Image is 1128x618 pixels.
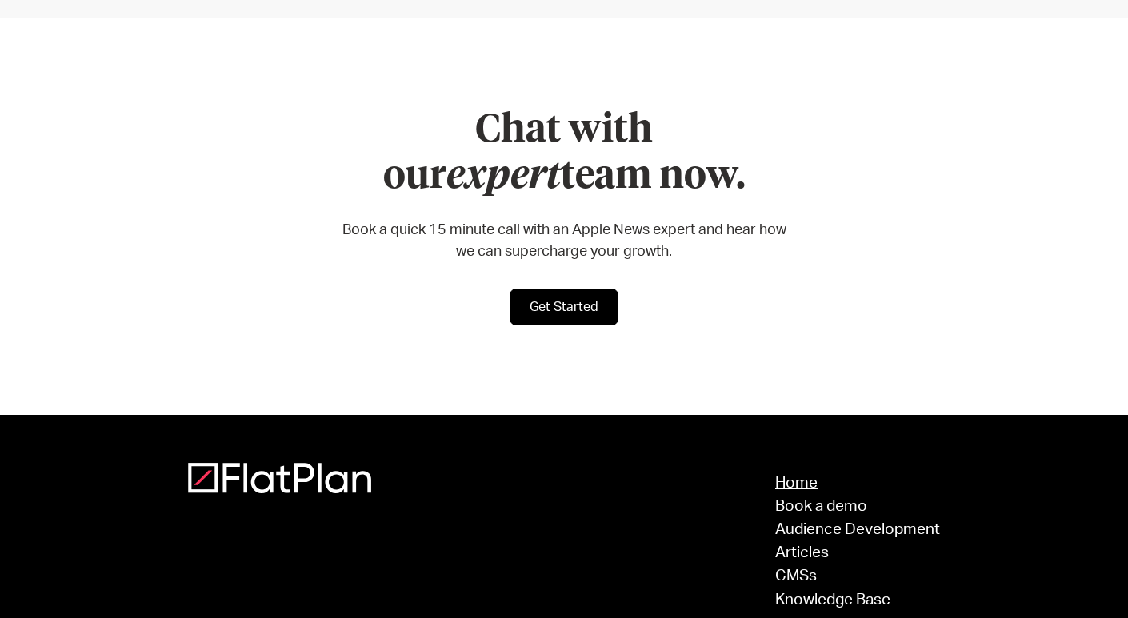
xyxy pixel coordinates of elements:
a: Book a demo [775,499,940,514]
a: Get Started [510,289,618,325]
a: Articles [775,545,940,560]
a: CMSs [775,568,940,584]
h2: Chat with our team now. [340,108,788,200]
p: Book a quick 15 minute call with an Apple News expert and hear how we can supercharge your growth. [340,220,788,263]
a: Home [775,476,940,491]
em: expert [446,157,561,196]
a: Knowledge Base [775,592,940,608]
a: Audience Development [775,522,940,537]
